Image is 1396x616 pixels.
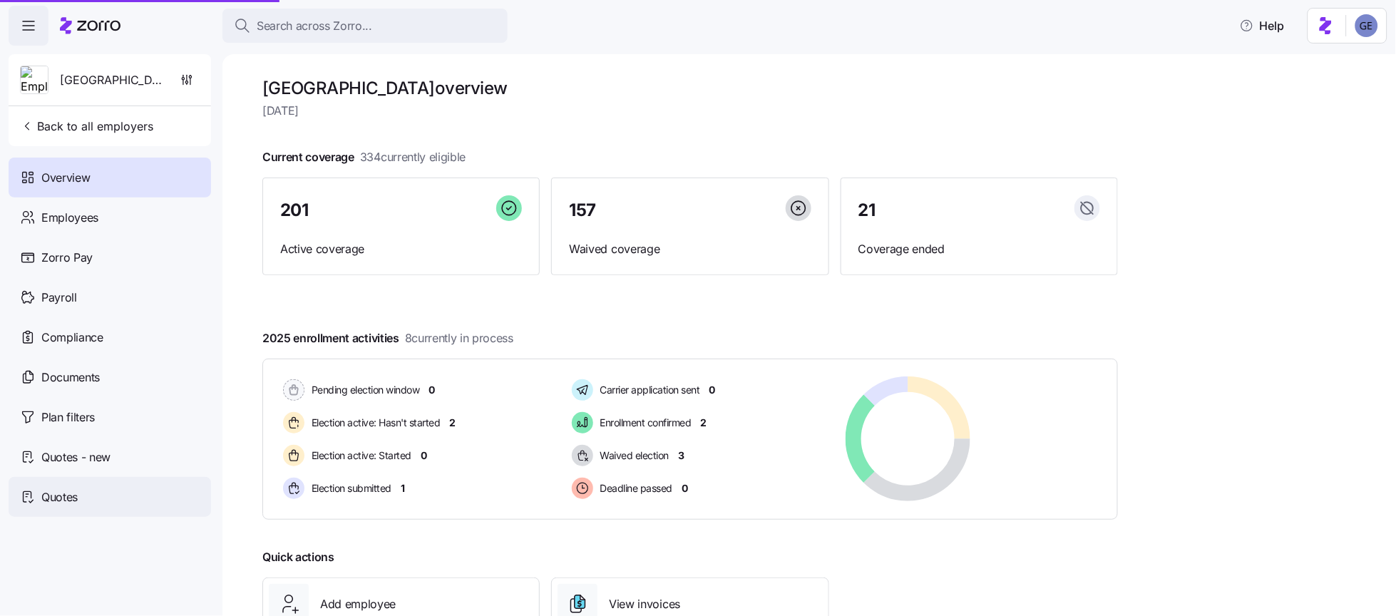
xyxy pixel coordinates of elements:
[569,202,596,219] span: 157
[307,383,420,397] span: Pending election window
[262,77,1118,99] h1: [GEOGRAPHIC_DATA] overview
[257,17,372,35] span: Search across Zorro...
[596,481,673,496] span: Deadline passed
[41,289,77,307] span: Payroll
[682,481,688,496] span: 0
[41,409,95,426] span: Plan filters
[320,595,396,613] span: Add employee
[596,416,692,430] span: Enrollment confirmed
[222,9,508,43] button: Search across Zorro...
[701,416,707,430] span: 2
[429,383,436,397] span: 0
[9,477,211,517] a: Quotes
[41,329,103,346] span: Compliance
[421,448,427,463] span: 0
[9,397,211,437] a: Plan filters
[9,317,211,357] a: Compliance
[262,329,513,347] span: 2025 enrollment activities
[41,488,78,506] span: Quotes
[9,197,211,237] a: Employees
[360,148,466,166] span: 334 currently eligible
[307,481,391,496] span: Election submitted
[280,240,522,258] span: Active coverage
[41,448,111,466] span: Quotes - new
[41,169,90,187] span: Overview
[262,102,1118,120] span: [DATE]
[450,416,456,430] span: 2
[709,383,716,397] span: 0
[9,237,211,277] a: Zorro Pay
[609,595,680,613] span: View invoices
[1228,11,1296,40] button: Help
[307,416,441,430] span: Election active: Hasn't started
[41,249,93,267] span: Zorro Pay
[596,383,700,397] span: Carrier application sent
[41,209,98,227] span: Employees
[262,548,334,566] span: Quick actions
[9,437,211,477] a: Quotes - new
[596,448,669,463] span: Waived election
[9,357,211,397] a: Documents
[280,202,309,219] span: 201
[1240,17,1285,34] span: Help
[21,66,48,95] img: Employer logo
[405,329,513,347] span: 8 currently in process
[1355,14,1378,37] img: 5ea0faf93b1e038a8ac43286e9a4a95a
[401,481,405,496] span: 1
[678,448,684,463] span: 3
[858,202,876,219] span: 21
[14,112,159,140] button: Back to all employers
[262,148,466,166] span: Current coverage
[858,240,1100,258] span: Coverage ended
[60,71,163,89] span: [GEOGRAPHIC_DATA]
[41,369,100,386] span: Documents
[9,277,211,317] a: Payroll
[9,158,211,197] a: Overview
[20,118,153,135] span: Back to all employers
[569,240,811,258] span: Waived coverage
[307,448,411,463] span: Election active: Started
